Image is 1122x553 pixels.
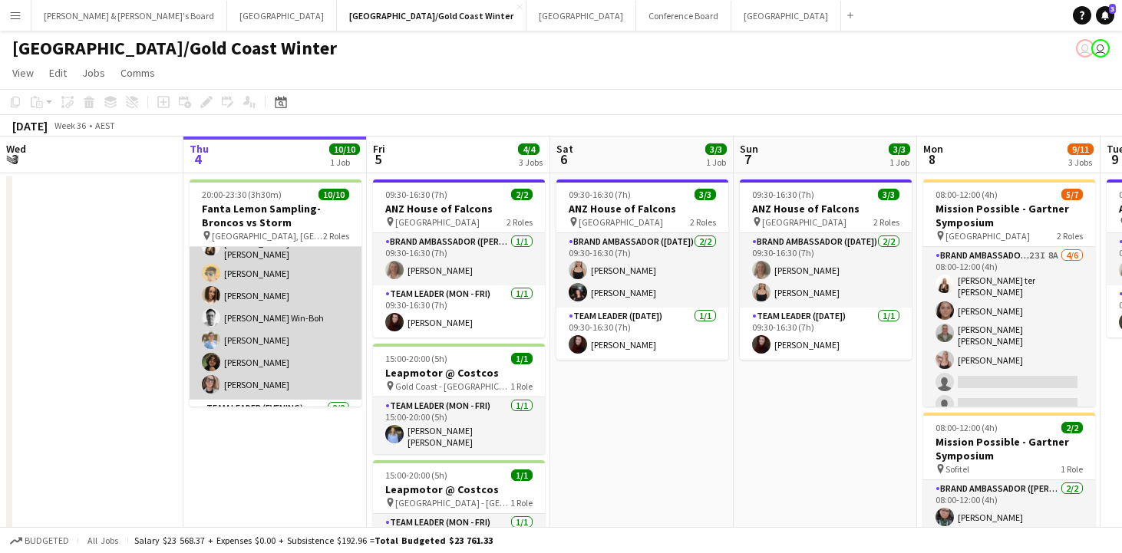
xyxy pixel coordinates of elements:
[190,142,209,156] span: Thu
[923,142,943,156] span: Mon
[740,308,912,360] app-card-role: Team Leader ([DATE])1/109:30-16:30 (7h)[PERSON_NAME]
[740,179,912,360] app-job-card: 09:30-16:30 (7h)3/3ANZ House of Falcons [GEOGRAPHIC_DATA]2 RolesBrand Ambassador ([DATE])2/209:30...
[1068,156,1093,168] div: 3 Jobs
[1068,143,1094,155] span: 9/11
[690,216,716,228] span: 2 Roles
[395,497,510,509] span: [GEOGRAPHIC_DATA] - [GEOGRAPHIC_DATA]
[526,1,636,31] button: [GEOGRAPHIC_DATA]
[373,344,545,454] app-job-card: 15:00-20:00 (5h)1/1Leapmotor @ Costcos Gold Coast - [GEOGRAPHIC_DATA]1 RoleTeam Leader (Mon - Fri...
[740,233,912,308] app-card-role: Brand Ambassador ([DATE])2/209:30-16:30 (7h)[PERSON_NAME][PERSON_NAME]
[76,63,111,83] a: Jobs
[873,216,899,228] span: 2 Roles
[752,189,814,200] span: 09:30-16:30 (7h)
[51,120,89,131] span: Week 36
[923,435,1095,462] h3: Mission Possible - Gartner Symposium
[945,230,1030,242] span: [GEOGRAPHIC_DATA]
[12,118,48,133] div: [DATE]
[518,143,540,155] span: 4/4
[6,63,40,83] a: View
[519,156,543,168] div: 3 Jobs
[740,202,912,216] h3: ANZ House of Falcons
[8,532,71,549] button: Budgeted
[371,150,385,168] span: 5
[936,189,998,200] span: 08:00-12:00 (4h)
[510,497,533,509] span: 1 Role
[738,150,758,168] span: 7
[923,179,1095,407] app-job-card: 08:00-12:00 (4h)5/7Mission Possible - Gartner Symposium [GEOGRAPHIC_DATA]2 RolesBrand Ambassador ...
[134,535,493,546] div: Salary $23 568.37 + Expenses $0.00 + Subsistence $192.96 =
[373,285,545,337] app-card-role: Team Leader (Mon - Fri)1/109:30-16:30 (7h)[PERSON_NAME]
[740,142,758,156] span: Sun
[373,202,545,216] h3: ANZ House of Falcons
[1109,4,1116,14] span: 3
[556,308,728,360] app-card-role: Team Leader ([DATE])1/109:30-16:30 (7h)[PERSON_NAME]
[190,202,361,229] h3: Fanta Lemon Sampling-Broncos vs Storm
[190,179,361,407] app-job-card: 20:00-23:30 (3h30m)10/10Fanta Lemon Sampling-Broncos vs Storm [GEOGRAPHIC_DATA], [GEOGRAPHIC_DATA...
[375,535,493,546] span: Total Budgeted $23 761.33
[921,150,943,168] span: 8
[923,202,1095,229] h3: Mission Possible - Gartner Symposium
[43,63,73,83] a: Edit
[12,37,337,60] h1: [GEOGRAPHIC_DATA]/Gold Coast Winter
[1076,39,1094,58] app-user-avatar: James Millard
[579,216,663,228] span: [GEOGRAPHIC_DATA]
[330,156,359,168] div: 1 Job
[318,189,349,200] span: 10/10
[373,233,545,285] app-card-role: Brand Ambassador ([PERSON_NAME])1/109:30-16:30 (7h)[PERSON_NAME]
[31,1,227,31] button: [PERSON_NAME] & [PERSON_NAME]'s Board
[889,143,910,155] span: 3/3
[889,156,909,168] div: 1 Job
[556,202,728,216] h3: ANZ House of Falcons
[395,216,480,228] span: [GEOGRAPHIC_DATA]
[923,247,1095,420] app-card-role: Brand Ambassador ([PERSON_NAME])23I8A4/608:00-12:00 (4h)[PERSON_NAME] ter [PERSON_NAME][PERSON_NA...
[569,189,631,200] span: 09:30-16:30 (7h)
[945,463,969,475] span: Sofitel
[373,366,545,380] h3: Leapmotor @ Costcos
[554,150,573,168] span: 6
[114,63,161,83] a: Comms
[1061,189,1083,200] span: 5/7
[25,535,69,546] span: Budgeted
[329,143,360,155] span: 10/10
[337,1,526,31] button: [GEOGRAPHIC_DATA]/Gold Coast Winter
[120,66,155,80] span: Comms
[12,66,34,80] span: View
[84,535,121,546] span: All jobs
[4,150,26,168] span: 3
[227,1,337,31] button: [GEOGRAPHIC_DATA]
[936,422,998,433] span: 08:00-12:00 (4h)
[510,380,533,392] span: 1 Role
[636,1,731,31] button: Conference Board
[731,1,841,31] button: [GEOGRAPHIC_DATA]
[82,66,105,80] span: Jobs
[511,353,533,364] span: 1/1
[190,187,361,400] app-card-role: Brand Ambassador (Evening)8/820:00-23:30 (3h30m)[PERSON_NAME][PERSON_NAME] ter [PERSON_NAME][PERS...
[1061,422,1083,433] span: 2/2
[373,482,545,496] h3: Leapmotor @ Costcos
[1061,463,1083,475] span: 1 Role
[190,400,361,474] app-card-role: Team Leader (Evening)2/2
[511,189,533,200] span: 2/2
[385,469,447,481] span: 15:00-20:00 (5h)
[323,230,349,242] span: 2 Roles
[556,179,728,360] div: 09:30-16:30 (7h)3/3ANZ House of Falcons [GEOGRAPHIC_DATA]2 RolesBrand Ambassador ([DATE])2/209:30...
[878,189,899,200] span: 3/3
[1096,6,1114,25] a: 3
[202,189,282,200] span: 20:00-23:30 (3h30m)
[373,142,385,156] span: Fri
[762,216,846,228] span: [GEOGRAPHIC_DATA]
[1057,230,1083,242] span: 2 Roles
[385,353,447,364] span: 15:00-20:00 (5h)
[373,179,545,337] app-job-card: 09:30-16:30 (7h)2/2ANZ House of Falcons [GEOGRAPHIC_DATA]2 RolesBrand Ambassador ([PERSON_NAME])1...
[706,156,726,168] div: 1 Job
[1091,39,1110,58] app-user-avatar: James Millard
[187,150,209,168] span: 4
[212,230,323,242] span: [GEOGRAPHIC_DATA], [GEOGRAPHIC_DATA]
[556,233,728,308] app-card-role: Brand Ambassador ([DATE])2/209:30-16:30 (7h)[PERSON_NAME][PERSON_NAME]
[385,189,447,200] span: 09:30-16:30 (7h)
